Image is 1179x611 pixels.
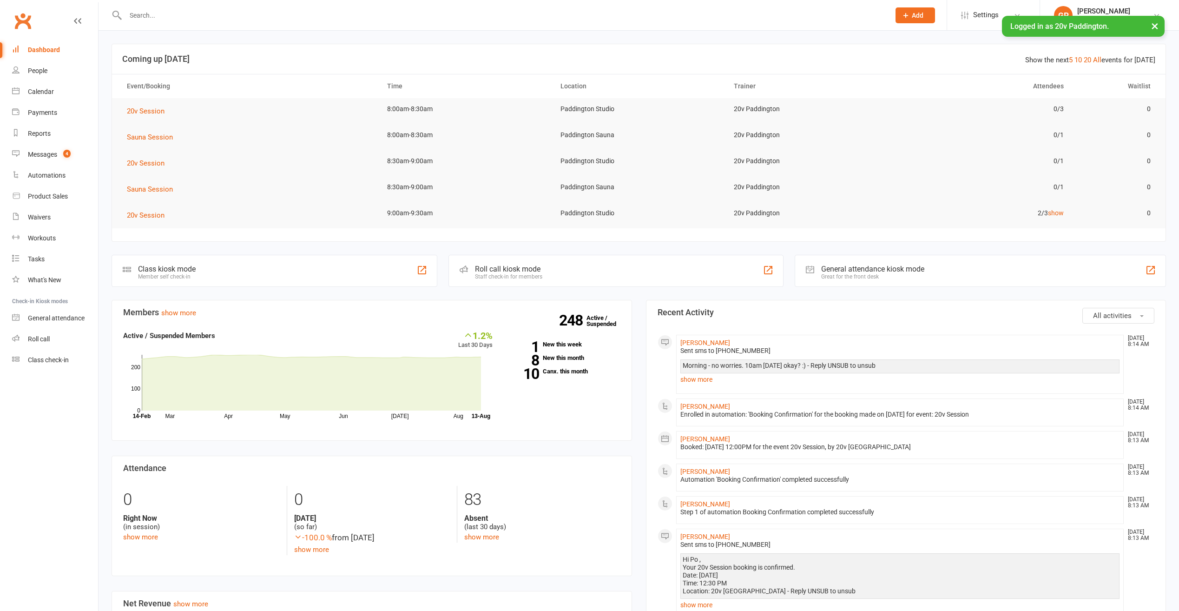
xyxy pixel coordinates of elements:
th: Trainer [725,74,899,98]
td: Paddington Sauna [552,176,725,198]
th: Time [379,74,552,98]
a: All [1093,56,1101,64]
a: Clubworx [11,9,34,33]
strong: 8 [507,353,539,367]
div: Payments [28,109,57,116]
span: Settings [973,5,999,26]
div: from [DATE] [294,531,450,544]
div: [PERSON_NAME] [1077,7,1130,15]
div: 0 [123,486,280,514]
span: Logged in as 20v Paddington. [1010,22,1109,31]
a: Tasks [12,249,98,270]
a: [PERSON_NAME] [680,468,730,475]
input: Search... [123,9,883,22]
a: People [12,60,98,81]
a: Workouts [12,228,98,249]
strong: 10 [507,367,539,381]
div: General attendance [28,314,85,322]
div: Roll call kiosk mode [475,265,542,273]
a: show more [123,533,158,541]
a: [PERSON_NAME] [680,533,730,540]
div: (last 30 days) [464,514,620,531]
td: 9:00am-9:30am [379,202,552,224]
h3: Attendance [123,464,620,473]
td: 0 [1072,150,1159,172]
td: 8:00am-8:30am [379,124,552,146]
span: Sauna Session [127,133,173,141]
div: Calendar [28,88,54,95]
a: show more [464,533,499,541]
td: 8:30am-9:00am [379,150,552,172]
div: (in session) [123,514,280,531]
a: show more [680,373,1120,386]
td: Paddington Studio [552,150,725,172]
a: 10 [1074,56,1082,64]
div: Step 1 of automation Booking Confirmation completed successfully [680,508,1120,516]
strong: Right Now [123,514,280,523]
div: Reports [28,130,51,137]
button: Sauna Session [127,132,179,143]
span: 20v Session [127,107,165,115]
strong: [DATE] [294,514,450,523]
strong: Absent [464,514,620,523]
td: 0/1 [899,124,1072,146]
a: Payments [12,102,98,123]
a: Waivers [12,207,98,228]
time: [DATE] 8:13 AM [1123,432,1154,444]
span: 20v Session [127,159,165,167]
a: show more [161,309,196,317]
a: show more [173,600,208,608]
td: 20v Paddington [725,176,899,198]
div: Class kiosk mode [138,265,196,273]
button: 20v Session [127,106,171,117]
div: What's New [28,276,61,284]
td: 0 [1072,98,1159,120]
div: Automations [28,172,66,179]
th: Event/Booking [119,74,379,98]
strong: Active / Suspended Members [123,332,215,340]
a: show [1048,209,1064,217]
td: 20v Paddington [725,202,899,224]
span: -100.0 % [294,533,332,542]
td: 0 [1072,202,1159,224]
div: Staff check-in for members [475,273,542,280]
div: Great for the front desk [821,273,924,280]
span: Sent sms to [PHONE_NUMBER] [680,541,771,548]
div: Booked: [DATE] 12:00PM for the event 20v Session, by 20v [GEOGRAPHIC_DATA] [680,443,1120,451]
td: 20v Paddington [725,98,899,120]
strong: 1 [507,340,539,354]
span: Add [912,12,923,19]
button: All activities [1082,308,1154,324]
div: Tasks [28,255,45,263]
a: [PERSON_NAME] [680,403,730,410]
button: Add [896,7,935,23]
div: Product Sales [28,193,68,200]
h3: Coming up [DATE] [122,54,1155,64]
div: Automation 'Booking Confirmation' completed successfully [680,476,1120,484]
a: [PERSON_NAME] [680,435,730,443]
td: 0 [1072,124,1159,146]
td: 20v Paddington [725,150,899,172]
td: Paddington Studio [552,202,725,224]
td: 0/1 [899,176,1072,198]
div: 0 [294,486,450,514]
div: Workouts [28,234,56,242]
div: 20v Paddington [1077,15,1130,24]
a: Dashboard [12,40,98,60]
td: Paddington Studio [552,98,725,120]
span: All activities [1093,312,1132,320]
a: 20 [1084,56,1091,64]
div: 83 [464,486,620,514]
a: [PERSON_NAME] [680,339,730,346]
div: Last 30 Days [458,330,493,350]
div: General attendance kiosk mode [821,265,924,273]
th: Location [552,74,725,98]
span: 20v Session [127,211,165,219]
div: Enrolled in automation: 'Booking Confirmation' for the booking made on [DATE] for event: 20v Session [680,411,1120,418]
time: [DATE] 8:14 AM [1123,335,1154,347]
div: GP [1054,6,1073,25]
div: Messages [28,151,57,158]
a: show more [294,545,329,554]
a: Product Sales [12,186,98,207]
td: 0 [1072,176,1159,198]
